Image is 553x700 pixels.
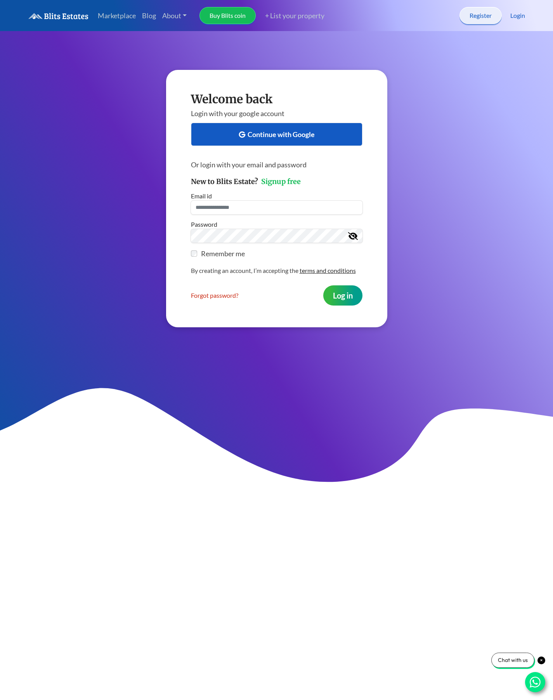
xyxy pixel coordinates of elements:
[201,249,245,258] label: Remember me
[459,7,502,24] a: Register
[491,653,534,668] div: Chat with us
[199,7,256,24] a: Buy Blits coin
[139,7,159,24] a: Blog
[191,221,362,228] label: Password
[256,10,324,21] a: + List your property
[159,7,190,24] a: About
[300,266,356,275] span: terms and conditions
[323,285,362,306] button: Log in
[191,266,362,275] p: By creating an account, I’m accepting the
[261,177,301,186] a: Signup free
[95,7,139,24] a: Marketplace
[191,108,284,119] p: Login with your google account
[191,177,301,186] h3: New to Blits Estate?
[191,92,272,106] h1: Welcome back
[191,123,362,146] button: Continue with Google
[510,11,525,20] a: Login
[191,291,238,300] a: Forgot password?
[191,192,362,200] label: Email id
[191,160,307,170] p: Or login with your email and password
[28,13,88,19] img: logo.6a08bd47fd1234313fe35534c588d03a.svg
